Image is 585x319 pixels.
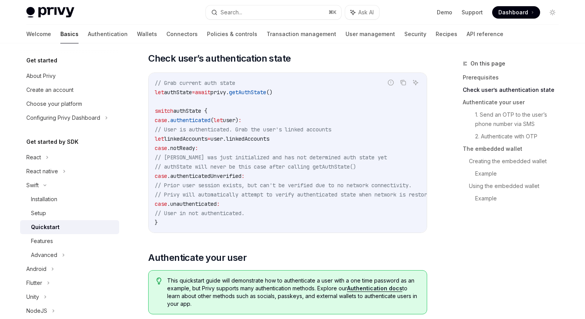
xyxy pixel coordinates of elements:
[436,25,457,43] a: Recipes
[398,78,408,88] button: Copy the contents from the code block
[217,200,220,207] span: :
[167,145,170,152] span: .
[238,117,241,124] span: :
[155,200,167,207] span: case
[475,130,565,143] a: 2. Authenticate with OTP
[170,200,217,207] span: unauthenticated
[462,9,483,16] a: Support
[170,145,195,152] span: notReady
[26,278,42,288] div: Flutter
[267,25,336,43] a: Transaction management
[60,25,79,43] a: Basics
[155,117,167,124] span: case
[221,8,242,17] div: Search...
[358,9,374,16] span: Ask AI
[26,153,41,162] div: React
[266,89,272,96] span: ()
[26,71,56,81] div: About Privy
[155,154,387,161] span: // [PERSON_NAME] was just initialized and has not determined auth state yet
[20,83,119,97] a: Create an account
[20,220,119,234] a: Quickstart
[20,234,119,248] a: Features
[26,264,46,274] div: Android
[195,145,198,152] span: :
[148,52,291,65] span: Check user’s authentication state
[31,195,57,204] div: Installation
[26,292,39,302] div: Unity
[170,117,210,124] span: authenticated
[26,99,82,109] div: Choose your platform
[20,206,119,220] a: Setup
[26,137,79,147] h5: Get started by SDK
[463,143,565,155] a: The embedded wallet
[241,172,245,179] span: :
[345,5,379,19] button: Ask AI
[346,25,395,43] a: User management
[192,89,195,96] span: =
[411,78,421,88] button: Ask AI
[475,167,565,180] a: Example
[156,278,162,285] svg: Tip
[167,200,170,207] span: .
[347,285,402,292] a: Authentication docs
[20,97,119,111] a: Choose your platform
[167,117,170,124] span: .
[166,25,198,43] a: Connectors
[195,89,210,96] span: await
[26,113,100,122] div: Configuring Privy Dashboard
[214,117,223,124] span: let
[155,219,158,226] span: }
[207,25,257,43] a: Policies & controls
[167,277,419,308] span: This quickstart guide will demonstrate how to authenticate a user with a one time password as an ...
[475,109,565,130] a: 1. Send an OTP to the user’s phone number via SMS
[170,172,241,179] span: authenticatedUnverified
[210,135,226,142] span: user.
[31,209,46,218] div: Setup
[207,135,210,142] span: =
[463,84,565,96] a: Check user’s authentication state
[20,69,119,83] a: About Privy
[173,107,207,114] span: authState {
[31,222,60,232] div: Quickstart
[164,89,192,96] span: authState
[155,163,356,170] span: // authState will never be this case after calling getAuthState()
[148,252,246,264] span: Authenticate your user
[26,85,74,95] div: Create an account
[155,89,164,96] span: let
[492,6,540,19] a: Dashboard
[229,89,266,96] span: getAuthState
[155,135,164,142] span: let
[404,25,426,43] a: Security
[155,107,173,114] span: switch
[546,6,559,19] button: Toggle dark mode
[210,117,214,124] span: (
[155,126,331,133] span: // User is authenticated. Grab the user's linked accounts
[26,181,39,190] div: Swift
[137,25,157,43] a: Wallets
[463,71,565,84] a: Prerequisites
[26,306,47,316] div: NodeJS
[210,89,229,96] span: privy.
[498,9,528,16] span: Dashboard
[155,182,412,189] span: // Prior user session exists, but can't be verified due to no network connectivity.
[26,25,51,43] a: Welcome
[26,56,57,65] h5: Get started
[470,59,505,68] span: On this page
[26,7,74,18] img: light logo
[437,9,452,16] a: Demo
[206,5,341,19] button: Search...⌘K
[463,96,565,109] a: Authenticate your user
[223,117,238,124] span: user)
[164,135,207,142] span: linkedAccounts
[155,191,436,198] span: // Privy will automatically attempt to verify authenticated state when network is restored.
[31,236,53,246] div: Features
[386,78,396,88] button: Report incorrect code
[155,210,245,217] span: // User in not authenticated.
[31,250,57,260] div: Advanced
[226,135,269,142] span: linkedAccounts
[88,25,128,43] a: Authentication
[328,9,337,16] span: ⌘ K
[20,192,119,206] a: Installation
[155,145,167,152] span: case
[167,172,170,179] span: .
